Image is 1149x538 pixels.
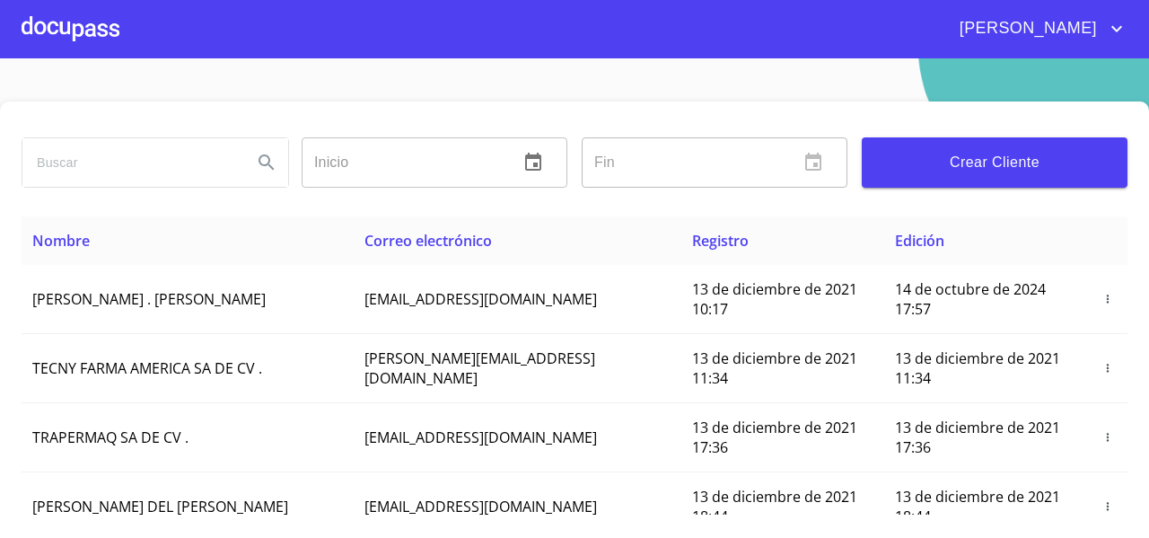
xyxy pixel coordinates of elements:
input: search [22,138,238,187]
button: account of current user [946,14,1127,43]
span: TECNY FARMA AMERICA SA DE CV . [32,358,262,378]
span: Correo electrónico [364,231,492,251]
span: [PERSON_NAME] . [PERSON_NAME] [32,289,266,309]
span: Nombre [32,231,90,251]
span: 14 de octubre de 2024 17:57 [895,279,1046,319]
button: Search [245,141,288,184]
span: Registro [692,231,749,251]
span: [EMAIL_ADDRESS][DOMAIN_NAME] [364,428,597,447]
span: 13 de diciembre de 2021 11:34 [895,348,1060,388]
span: 13 de diciembre de 2021 18:44 [692,487,857,526]
span: Crear Cliente [876,150,1113,175]
span: 13 de diciembre de 2021 17:36 [895,418,1060,457]
span: 13 de diciembre de 2021 10:17 [692,279,857,319]
span: [PERSON_NAME] DEL [PERSON_NAME] [32,497,288,516]
span: [PERSON_NAME] [946,14,1106,43]
span: 13 de diciembre de 2021 18:44 [895,487,1060,526]
span: 13 de diciembre de 2021 11:34 [692,348,857,388]
span: 13 de diciembre de 2021 17:36 [692,418,857,457]
span: TRAPERMAQ SA DE CV . [32,428,189,447]
button: Crear Cliente [862,137,1127,188]
span: [PERSON_NAME][EMAIL_ADDRESS][DOMAIN_NAME] [364,348,595,388]
span: [EMAIL_ADDRESS][DOMAIN_NAME] [364,289,597,309]
span: Edición [895,231,944,251]
span: [EMAIL_ADDRESS][DOMAIN_NAME] [364,497,597,516]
